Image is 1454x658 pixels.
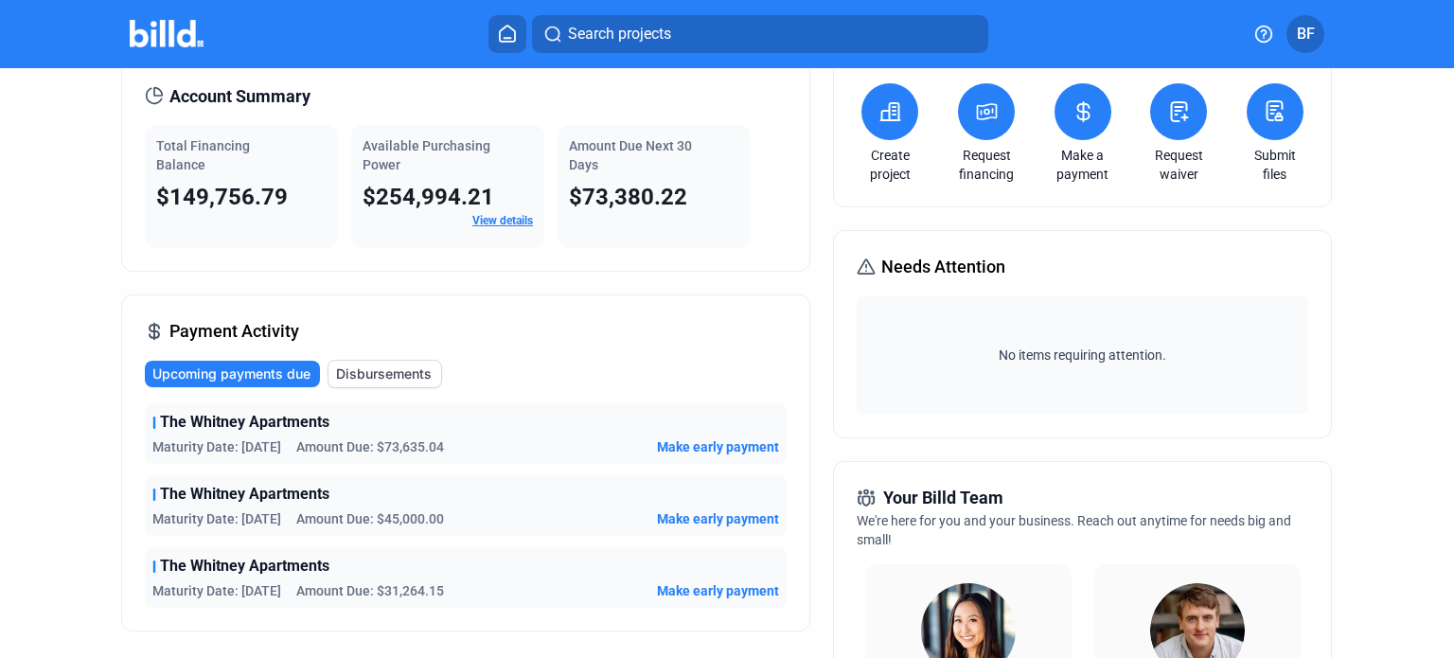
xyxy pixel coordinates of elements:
[657,581,779,600] button: Make early payment
[152,509,281,528] span: Maturity Date: [DATE]
[1297,23,1315,45] span: BF
[169,318,299,345] span: Payment Activity
[169,83,310,110] span: Account Summary
[145,361,320,387] button: Upcoming payments due
[363,184,494,210] span: $254,994.21
[569,184,687,210] span: $73,380.22
[152,365,310,383] span: Upcoming payments due
[857,513,1291,547] span: We're here for you and your business. Reach out anytime for needs big and small!
[130,20,204,47] img: Billd Company Logo
[296,509,444,528] span: Amount Due: $45,000.00
[160,411,329,434] span: The Whitney Apartments
[1050,146,1116,184] a: Make a payment
[152,437,281,456] span: Maturity Date: [DATE]
[657,437,779,456] button: Make early payment
[296,581,444,600] span: Amount Due: $31,264.15
[857,146,923,184] a: Create project
[336,365,432,383] span: Disbursements
[296,437,444,456] span: Amount Due: $73,635.04
[160,483,329,506] span: The Whitney Apartments
[569,138,692,172] span: Amount Due Next 30 Days
[657,509,779,528] button: Make early payment
[1145,146,1212,184] a: Request waiver
[532,15,988,53] button: Search projects
[160,555,329,578] span: The Whitney Apartments
[328,360,442,388] button: Disbursements
[864,346,1300,365] span: No items requiring attention.
[156,138,250,172] span: Total Financing Balance
[152,581,281,600] span: Maturity Date: [DATE]
[953,146,1020,184] a: Request financing
[1242,146,1308,184] a: Submit files
[568,23,671,45] span: Search projects
[883,485,1003,511] span: Your Billd Team
[472,214,533,227] a: View details
[363,138,490,172] span: Available Purchasing Power
[881,254,1005,280] span: Needs Attention
[156,184,288,210] span: $149,756.79
[1286,15,1324,53] button: BF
